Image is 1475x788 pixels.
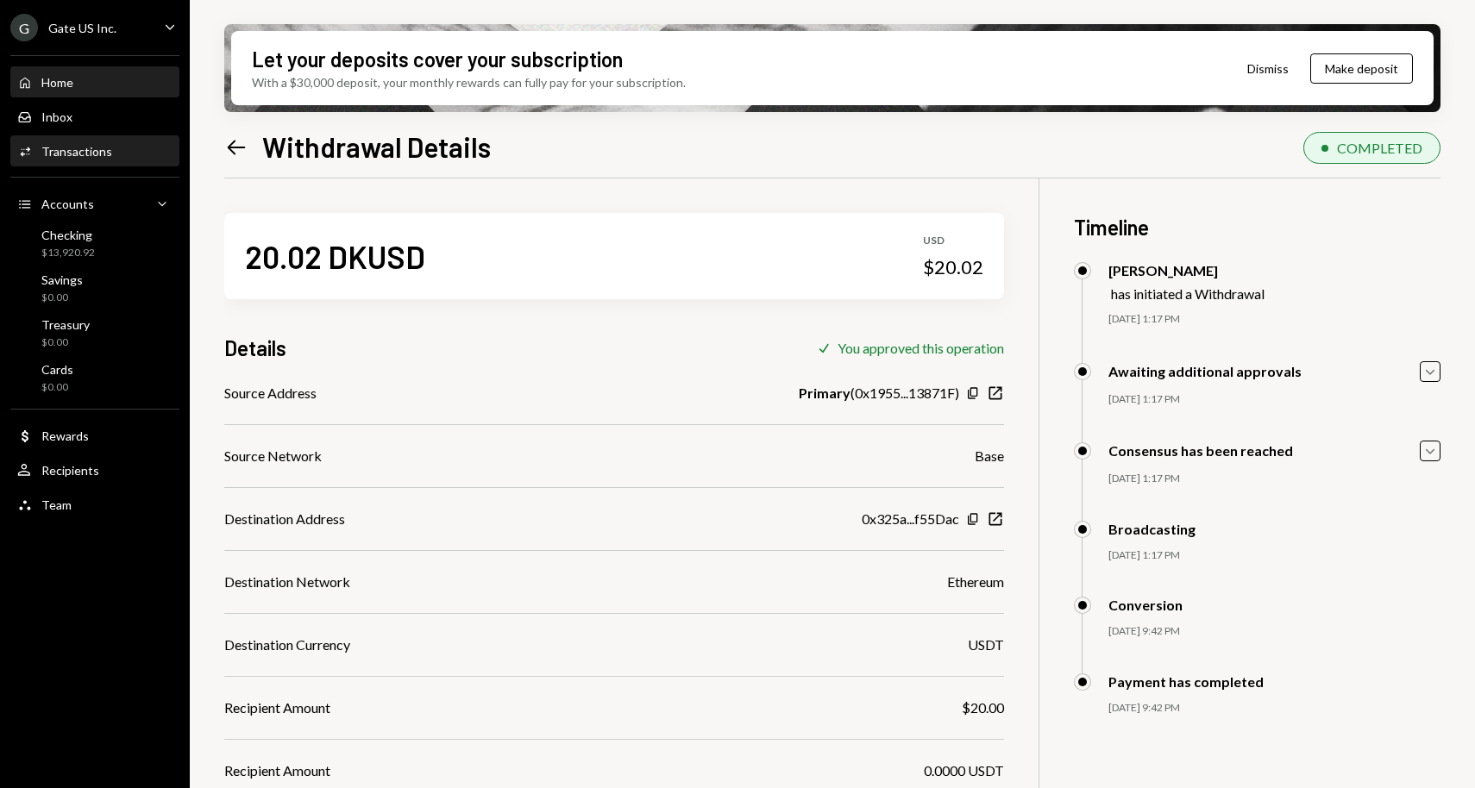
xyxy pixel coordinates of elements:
[41,380,73,395] div: $0.00
[1108,701,1440,716] div: [DATE] 9:42 PM
[10,101,179,132] a: Inbox
[838,340,1004,356] div: You approved this operation
[41,246,95,260] div: $13,920.92
[1108,262,1265,278] div: [PERSON_NAME]
[10,454,179,485] a: Recipients
[10,312,179,353] a: Treasury$0.00
[245,237,425,276] div: 20.02 DKUSD
[924,760,1004,781] div: 0.0000 USDT
[1108,597,1183,613] div: Conversion
[224,760,330,781] div: Recipient Amount
[1108,624,1440,639] div: [DATE] 9:42 PM
[10,188,179,219] a: Accounts
[252,73,686,91] div: With a $30,000 deposit, your monthly rewards can fully pay for your subscription.
[799,383,850,403] b: Primary
[1226,48,1310,89] button: Dismiss
[1337,140,1422,156] div: COMPLETED
[41,144,112,159] div: Transactions
[1108,673,1264,690] div: Payment has completed
[1310,53,1413,84] button: Make deposit
[224,446,322,466] div: Source Network
[923,234,983,248] div: USD
[41,109,72,124] div: Inbox
[1108,442,1293,459] div: Consensus has been reached
[10,420,179,451] a: Rewards
[41,291,83,305] div: $0.00
[41,428,89,443] div: Rewards
[41,497,72,512] div: Team
[224,334,286,362] h3: Details
[1074,213,1440,241] h3: Timeline
[1111,285,1265,302] div: has initiated a Withdrawal
[1108,392,1440,407] div: [DATE] 1:17 PM
[975,446,1004,466] div: Base
[224,509,345,529] div: Destination Address
[252,45,623,73] div: Let your deposits cover your subscription
[224,635,350,655] div: Destination Currency
[1108,521,1196,537] div: Broadcasting
[923,255,983,279] div: $20.02
[41,335,90,350] div: $0.00
[962,697,1004,718] div: $20.00
[48,21,116,35] div: Gate US Inc.
[224,697,330,718] div: Recipient Amount
[41,463,99,478] div: Recipients
[262,129,491,164] h1: Withdrawal Details
[41,317,90,332] div: Treasury
[10,66,179,97] a: Home
[10,14,38,41] div: G
[1108,548,1440,563] div: [DATE] 1:17 PM
[41,228,95,242] div: Checking
[968,635,1004,655] div: USDT
[799,383,959,403] div: ( 0x1955...13871F )
[10,135,179,166] a: Transactions
[41,362,73,377] div: Cards
[41,272,83,287] div: Savings
[1108,363,1302,379] div: Awaiting additional approvals
[10,222,179,264] a: Checking$13,920.92
[10,489,179,520] a: Team
[947,572,1004,592] div: Ethereum
[1108,312,1440,327] div: [DATE] 1:17 PM
[224,572,350,592] div: Destination Network
[10,267,179,309] a: Savings$0.00
[224,383,317,403] div: Source Address
[862,509,959,529] div: 0x325a...f55Dac
[10,357,179,398] a: Cards$0.00
[1108,472,1440,486] div: [DATE] 1:17 PM
[41,197,94,211] div: Accounts
[41,75,73,90] div: Home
